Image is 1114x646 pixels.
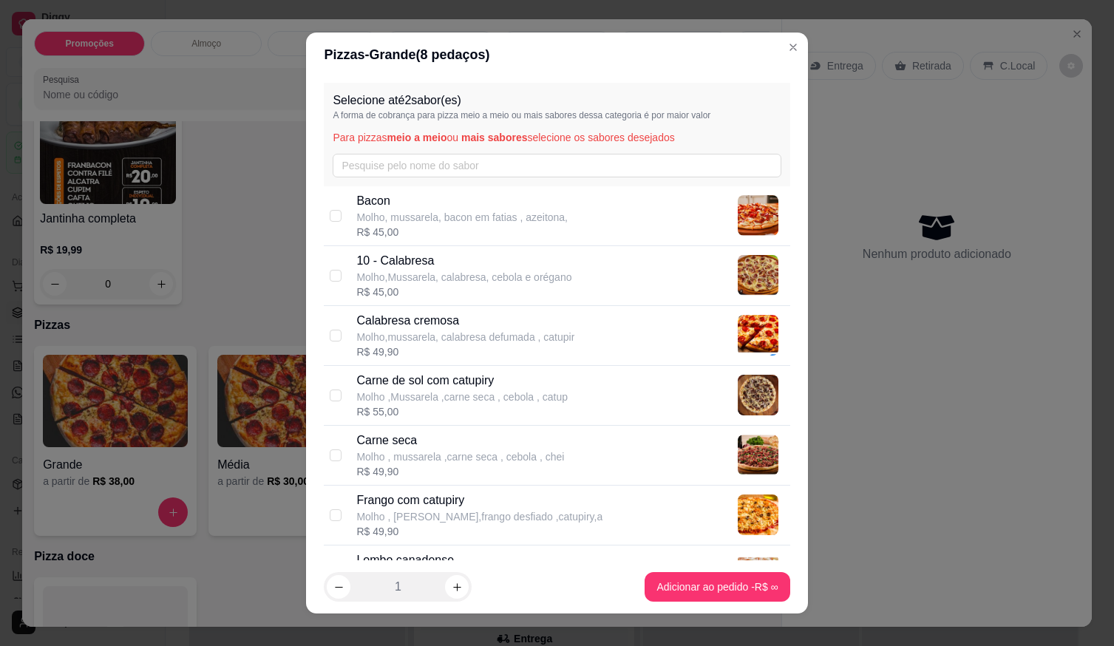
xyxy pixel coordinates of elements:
[356,270,571,285] p: Molho,Mussarela, calabresa, cebola e orégano
[356,192,568,210] p: Bacon
[738,494,778,535] img: product-image
[738,554,778,595] img: product-image
[356,449,564,464] p: Molho , mussarela ,carne seca , cebola , chei
[738,195,778,236] img: product-image
[387,132,447,143] span: meio a meio
[738,315,778,356] img: product-image
[356,492,602,509] p: Frango com catupiry
[356,524,602,539] div: R$ 49,90
[333,154,781,177] input: Pesquise pelo nome do sabor
[356,551,645,569] p: Lombo canadense
[356,404,568,419] div: R$ 55,00
[356,372,568,390] p: Carne de sol com catupiry
[356,312,574,330] p: Calabresa cremosa
[324,44,789,65] div: Pizzas - Grande ( 8 pedaços)
[356,225,568,239] div: R$ 45,00
[356,210,568,225] p: Molho, mussarela, bacon em fatias , azeitona,
[445,575,469,599] button: increase-product-quantity
[333,109,781,121] p: A forma de cobrança para pizza meio a meio ou mais sabores dessa categoria é por
[356,285,571,299] div: R$ 45,00
[738,375,778,415] img: product-image
[395,578,401,596] p: 1
[356,344,574,359] div: R$ 49,90
[356,390,568,404] p: Molho ,Mussarela ,carne seca , cebola , catup
[356,252,571,270] p: 10 - Calabresa
[781,35,805,59] button: Close
[333,130,781,145] p: Para pizzas ou selecione os sabores desejados
[645,572,789,602] button: Adicionar ao pedido -R$ ∞
[738,255,778,296] img: product-image
[327,575,350,599] button: decrease-product-quantity
[356,464,564,479] div: R$ 49,90
[356,509,602,524] p: Molho , [PERSON_NAME],frango desfiado ,catupiry,a
[356,330,574,344] p: Molho,mussarela, calabresa defumada , catupir
[667,110,710,120] span: maior valor
[738,435,778,475] img: product-image
[461,132,528,143] span: mais sabores
[356,432,564,449] p: Carne seca
[333,92,781,109] p: Selecione até 2 sabor(es)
